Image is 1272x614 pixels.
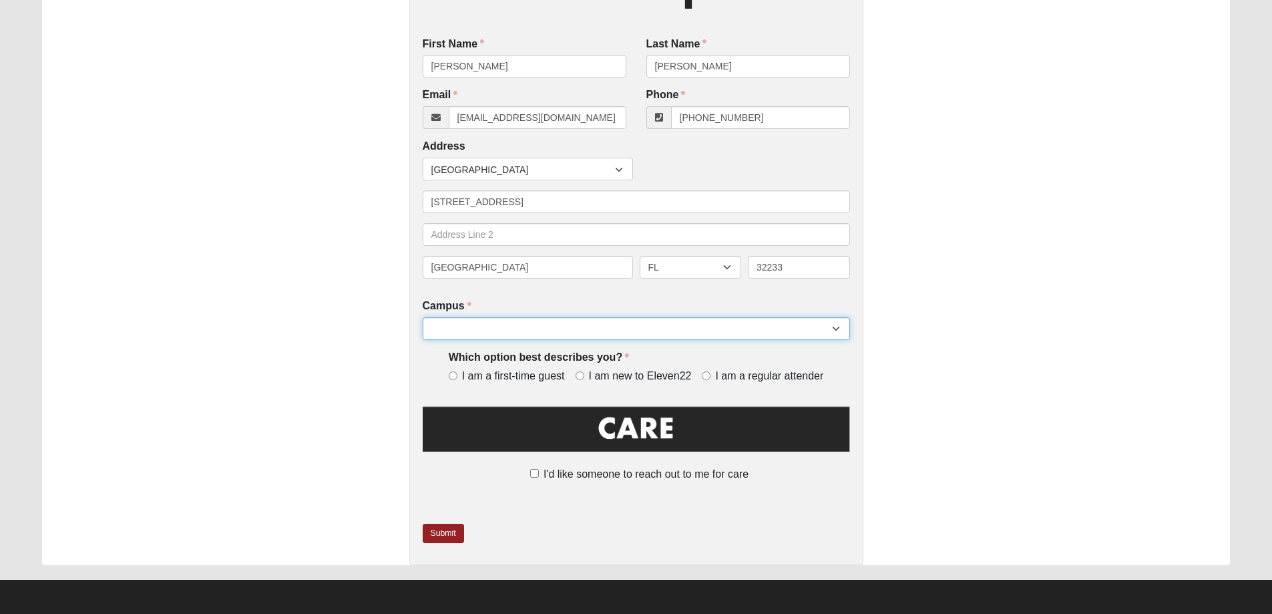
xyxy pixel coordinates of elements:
label: Phone [646,88,686,103]
span: [GEOGRAPHIC_DATA] [431,158,615,181]
label: Address [423,139,465,154]
span: I am new to Eleven22 [589,369,692,384]
label: Which option best describes you? [449,350,629,365]
a: Submit [423,524,464,543]
input: I'd like someone to reach out to me for care [530,469,539,478]
input: I am a regular attender [702,371,710,380]
label: Last Name [646,37,707,52]
input: City [423,256,633,279]
input: I am a first-time guest [449,371,457,380]
input: Address Line 1 [423,190,850,213]
label: Email [423,88,458,103]
span: I am a regular attender [715,369,823,384]
input: I am new to Eleven22 [576,371,584,380]
input: Zip [748,256,850,279]
label: First Name [423,37,485,52]
span: I'd like someone to reach out to me for care [544,468,749,480]
label: Campus [423,299,471,314]
input: Address Line 2 [423,223,850,246]
img: Care.png [423,404,850,464]
span: I am a first-time guest [462,369,565,384]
